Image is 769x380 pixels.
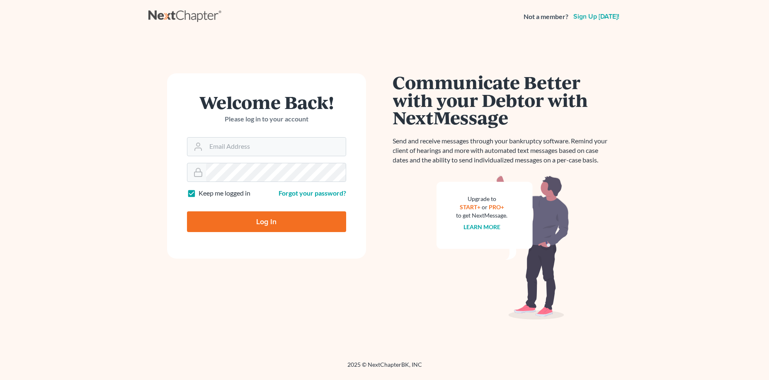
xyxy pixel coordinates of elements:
[187,211,346,232] input: Log In
[489,203,504,211] a: PRO+
[148,361,621,375] div: 2025 © NextChapterBK, INC
[187,114,346,124] p: Please log in to your account
[572,13,621,20] a: Sign up [DATE]!
[456,195,508,203] div: Upgrade to
[456,211,508,220] div: to get NextMessage.
[393,136,613,165] p: Send and receive messages through your bankruptcy software. Remind your client of hearings and mo...
[460,203,480,211] a: START+
[279,189,346,197] a: Forgot your password?
[437,175,569,320] img: nextmessage_bg-59042aed3d76b12b5cd301f8e5b87938c9018125f34e5fa2b7a6b67550977c72.svg
[187,93,346,111] h1: Welcome Back!
[482,203,488,211] span: or
[393,73,613,126] h1: Communicate Better with your Debtor with NextMessage
[463,223,500,230] a: Learn more
[199,189,250,198] label: Keep me logged in
[524,12,568,22] strong: Not a member?
[206,138,346,156] input: Email Address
